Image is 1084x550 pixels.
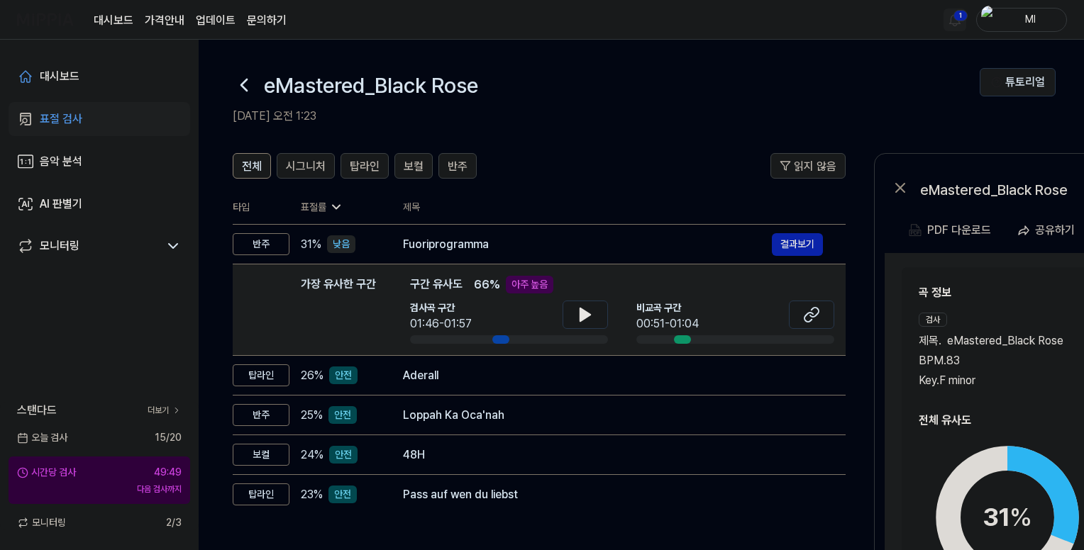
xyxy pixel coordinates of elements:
[328,486,357,503] div: 안전
[403,407,823,424] div: Loppah Ka Oca'nah
[233,233,289,255] div: 반주
[919,332,941,349] span: 제목 .
[404,158,424,175] span: 보컬
[350,158,380,175] span: 탑라인
[394,153,433,179] button: 보컬
[1010,502,1032,532] span: %
[403,190,846,224] th: 제목
[636,315,699,332] div: 00:51-01:04
[301,367,323,384] span: 26 %
[17,402,57,419] span: 스탠다드
[40,196,82,213] div: AI 판별기
[301,407,323,424] span: 25 %
[909,224,922,237] img: PDF Download
[277,153,335,179] button: 시그니처
[301,200,380,215] div: 표절률
[233,483,289,505] div: 탑라인
[9,102,190,136] a: 표절 검사
[341,153,389,179] button: 탑라인
[301,236,321,253] span: 31 %
[403,447,823,464] div: 48H
[40,68,79,85] div: 대시보드
[154,465,182,480] div: 49:49
[1002,11,1058,27] div: Ml
[233,153,271,179] button: 전체
[17,430,67,445] span: 오늘 검사
[983,498,1032,537] div: 31
[794,158,836,175] span: 읽지 않음
[991,77,1002,88] img: Help
[438,153,477,179] button: 반주
[327,235,355,253] div: 낮음
[233,190,289,225] th: 타입
[636,301,699,315] span: 비교곡 구간
[145,12,184,29] button: 가격안내
[166,515,182,530] span: 2 / 3
[17,465,76,480] div: 시간당 검사
[301,447,323,464] span: 24 %
[403,486,823,503] div: Pass auf wen du liebst
[247,12,287,29] a: 문의하기
[148,404,182,417] a: 더보기
[474,276,500,293] span: 66 %
[329,366,358,384] div: 안전
[410,301,472,315] span: 검사곡 구간
[242,158,262,175] span: 전체
[9,60,190,94] a: 대시보드
[264,69,478,101] h1: eMastered_Black Rose
[944,9,966,31] button: 알림1
[946,11,963,28] img: 알림
[410,315,472,332] div: 01:46-01:57
[286,158,326,175] span: 시그니처
[919,313,947,327] div: 검사
[233,444,289,466] div: 보컬
[947,332,1063,349] span: eMastered_Black Rose
[94,12,133,29] a: 대시보드
[1035,221,1075,240] div: 공유하기
[9,187,190,221] a: AI 판별기
[9,145,190,179] a: 음악 분석
[410,276,463,293] span: 구간 유사도
[927,221,991,240] div: PDF 다운로드
[40,237,79,254] div: 모니터링
[301,276,376,344] div: 가장 유사한 구간
[906,216,994,245] button: PDF 다운로드
[506,276,553,293] div: 아주 높음
[17,483,182,495] div: 다음 검사까지
[448,158,468,175] span: 반주
[196,12,236,29] a: 업데이트
[233,364,289,386] div: 탑라인
[403,367,823,384] div: Aderall
[155,430,182,445] span: 15 / 20
[301,486,323,503] span: 23 %
[233,108,980,125] h2: [DATE] 오전 1:23
[981,6,998,34] img: profile
[233,404,289,426] div: 반주
[772,233,823,256] button: 결과보기
[40,153,82,170] div: 음악 분석
[953,10,968,21] div: 1
[770,153,846,179] button: 읽지 않음
[403,236,772,253] div: Fuoriprogramma
[17,515,66,530] span: 모니터링
[329,446,358,464] div: 안전
[17,237,159,254] a: 모니터링
[328,406,357,424] div: 안전
[40,111,82,128] div: 표절 검사
[976,8,1067,32] button: profileMl
[980,68,1056,96] button: 튜토리얼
